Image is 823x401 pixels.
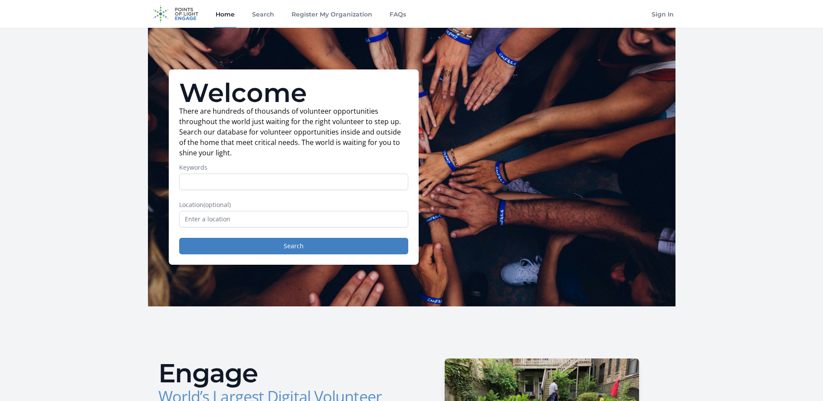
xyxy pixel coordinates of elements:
[203,200,231,209] span: (optional)
[179,106,408,158] p: There are hundreds of thousands of volunteer opportunities throughout the world just waiting for ...
[179,200,408,209] label: Location
[179,211,408,227] input: Enter a location
[179,80,408,106] h1: Welcome
[179,163,408,172] label: Keywords
[158,360,405,386] h2: Engage
[179,238,408,254] button: Search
